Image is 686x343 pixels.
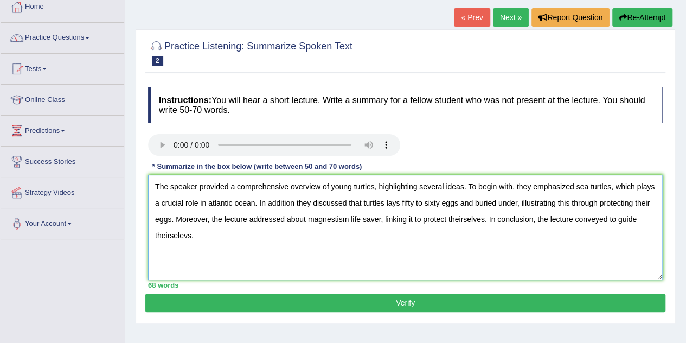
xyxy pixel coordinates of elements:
[1,116,124,143] a: Predictions
[1,208,124,236] a: Your Account
[612,8,672,27] button: Re-Attempt
[1,85,124,112] a: Online Class
[1,177,124,205] a: Strategy Videos
[148,280,663,290] div: 68 words
[152,56,163,66] span: 2
[159,96,211,105] b: Instructions:
[148,87,663,123] h4: You will hear a short lecture. Write a summary for a fellow student who was not present at the le...
[148,39,352,66] h2: Practice Listening: Summarize Spoken Text
[454,8,490,27] a: « Prev
[1,54,124,81] a: Tests
[1,147,124,174] a: Success Stories
[493,8,529,27] a: Next »
[148,161,366,171] div: * Summarize in the box below (write between 50 and 70 words)
[1,23,124,50] a: Practice Questions
[145,294,665,312] button: Verify
[531,8,610,27] button: Report Question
